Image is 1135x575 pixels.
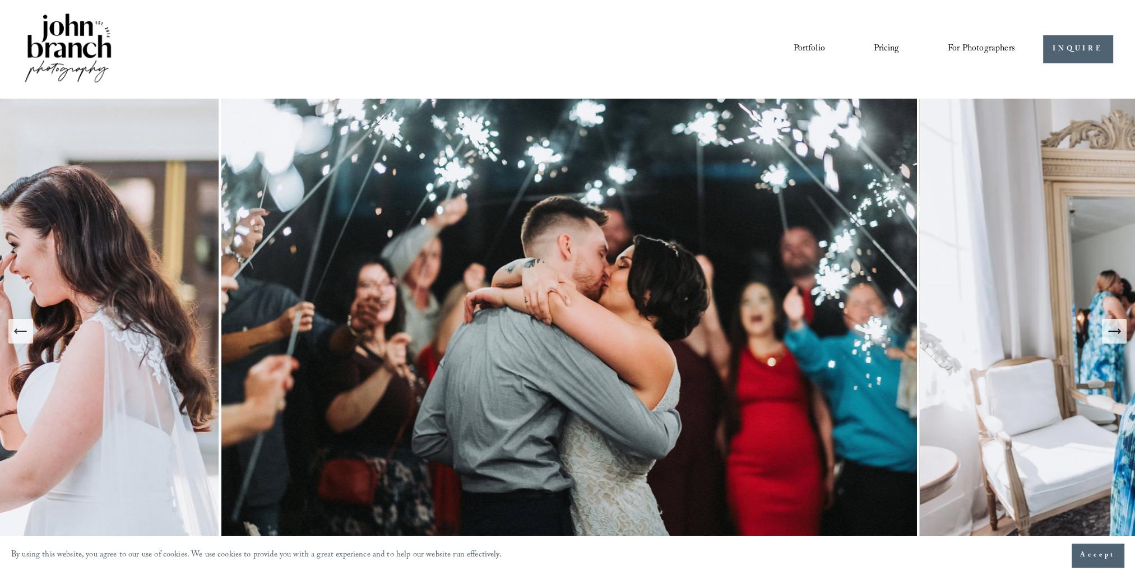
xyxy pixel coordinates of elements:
a: Portfolio [793,40,824,59]
button: Next Slide [1102,319,1127,344]
button: Accept [1072,544,1124,567]
a: folder dropdown [948,40,1015,59]
span: For Photographers [948,40,1015,58]
p: By using this website, you agree to our use of cookies. We use cookies to provide you with a grea... [11,548,502,564]
img: Romantic Raleigh Wedding Photography [221,99,920,564]
a: INQUIRE [1043,35,1112,63]
a: Pricing [874,40,899,59]
img: John Branch IV Photography [23,11,114,87]
button: Previous Slide [8,319,33,344]
span: Accept [1080,550,1115,561]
